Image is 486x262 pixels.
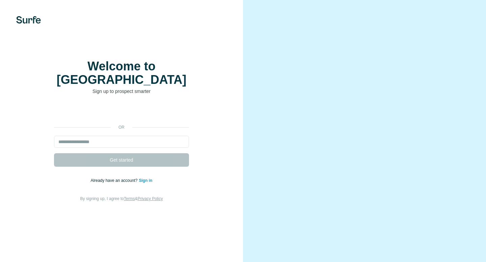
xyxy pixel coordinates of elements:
p: or [111,124,132,130]
span: Already have an account? [91,178,139,183]
a: Sign in [139,178,152,183]
span: By signing up, I agree to & [80,196,163,201]
img: Surfe's logo [16,16,41,24]
p: Sign up to prospect smarter [54,88,189,95]
iframe: Przycisk Zaloguj się przez Google [51,105,192,120]
h1: Welcome to [GEOGRAPHIC_DATA] [54,60,189,87]
a: Terms [124,196,135,201]
a: Privacy Policy [138,196,163,201]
